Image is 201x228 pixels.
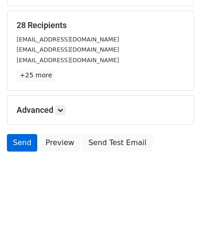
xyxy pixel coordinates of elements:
h5: Advanced [17,105,184,115]
iframe: Chat Widget [155,184,201,228]
small: [EMAIL_ADDRESS][DOMAIN_NAME] [17,57,119,64]
h5: 28 Recipients [17,20,184,30]
small: [EMAIL_ADDRESS][DOMAIN_NAME] [17,46,119,53]
a: +25 more [17,70,55,81]
a: Send [7,134,37,152]
a: Send Test Email [82,134,152,152]
small: [EMAIL_ADDRESS][DOMAIN_NAME] [17,36,119,43]
a: Preview [40,134,80,152]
